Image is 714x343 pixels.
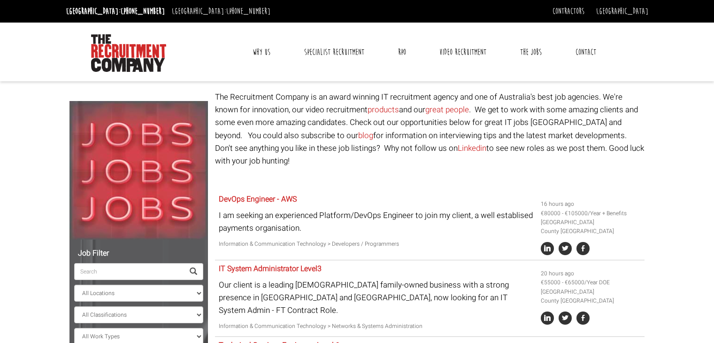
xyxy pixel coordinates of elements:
a: blog [358,130,373,141]
p: The Recruitment Company is an award winning IT recruitment agency and one of Australia's best job... [215,91,645,167]
a: DevOps Engineer - AWS [219,194,297,205]
li: [GEOGRAPHIC_DATA]: [169,4,273,19]
a: Video Recruitment [432,40,493,64]
a: Specialist Recruitment [297,40,371,64]
a: Contractors [553,6,584,16]
a: [PHONE_NUMBER] [226,6,270,16]
a: Contact [568,40,603,64]
a: products [368,104,399,116]
a: RPO [391,40,413,64]
a: The Jobs [513,40,549,64]
a: great people [425,104,469,116]
h5: Job Filter [74,249,203,258]
a: Why Us [246,40,277,64]
img: Jobs, Jobs, Jobs [69,101,208,240]
a: [GEOGRAPHIC_DATA] [596,6,648,16]
li: 16 hours ago [541,200,641,209]
img: The Recruitment Company [91,34,166,72]
a: Linkedin [458,142,486,154]
li: [GEOGRAPHIC_DATA]: [64,4,167,19]
a: [PHONE_NUMBER] [121,6,165,16]
input: Search [74,263,184,280]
